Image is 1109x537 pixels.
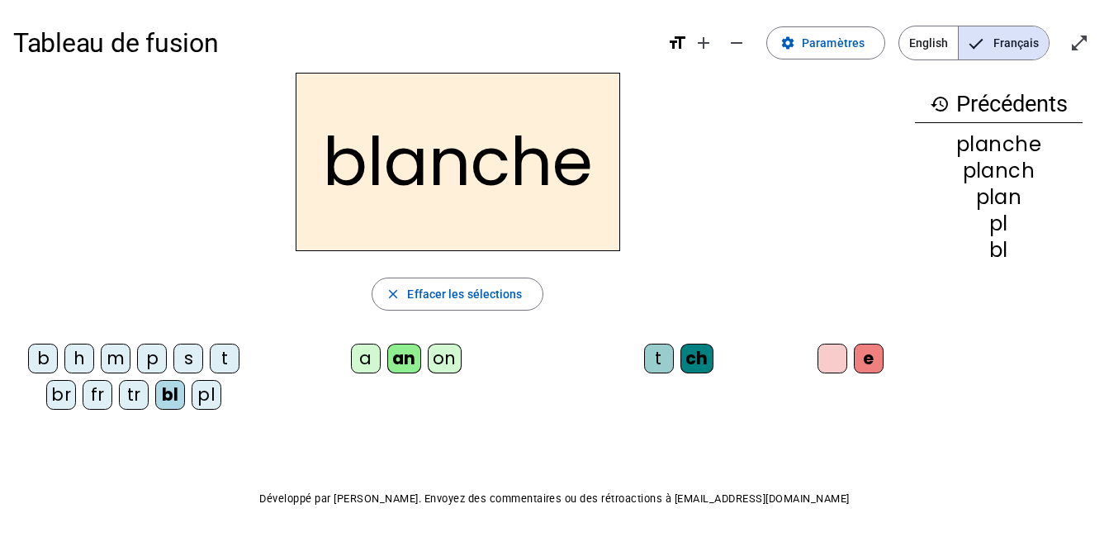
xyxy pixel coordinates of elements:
mat-icon: settings [780,36,795,50]
button: Paramètres [766,26,885,59]
mat-icon: format_size [667,33,687,53]
button: Entrer en plein écran [1063,26,1096,59]
div: t [210,344,239,373]
div: b [28,344,58,373]
div: m [101,344,130,373]
mat-icon: open_in_full [1069,33,1089,53]
div: p [137,344,167,373]
span: Français [959,26,1049,59]
mat-icon: history [930,94,950,114]
div: s [173,344,203,373]
mat-icon: remove [727,33,746,53]
h3: Précédents [915,86,1083,123]
div: pl [192,380,221,410]
div: plan [915,188,1083,207]
mat-icon: close [386,287,400,302]
div: planch [915,161,1083,181]
div: fr [83,380,112,410]
h1: Tableau de fusion [13,17,654,69]
div: planche [915,135,1083,154]
button: Effacer les sélections [372,278,543,311]
mat-button-toggle-group: Language selection [898,26,1050,60]
button: Augmenter la taille de la police [687,26,720,59]
div: tr [119,380,149,410]
span: English [899,26,958,59]
button: Diminuer la taille de la police [720,26,753,59]
div: br [46,380,76,410]
div: e [854,344,884,373]
span: Effacer les sélections [407,284,522,304]
div: pl [915,214,1083,234]
h2: blanche [296,73,620,251]
div: bl [915,240,1083,260]
div: h [64,344,94,373]
div: bl [155,380,185,410]
div: t [644,344,674,373]
span: Paramètres [802,33,865,53]
div: an [387,344,421,373]
div: a [351,344,381,373]
mat-icon: add [694,33,713,53]
div: ch [680,344,713,373]
p: Développé par [PERSON_NAME]. Envoyez des commentaires ou des rétroactions à [EMAIL_ADDRESS][DOMAI... [13,489,1096,509]
div: on [428,344,462,373]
